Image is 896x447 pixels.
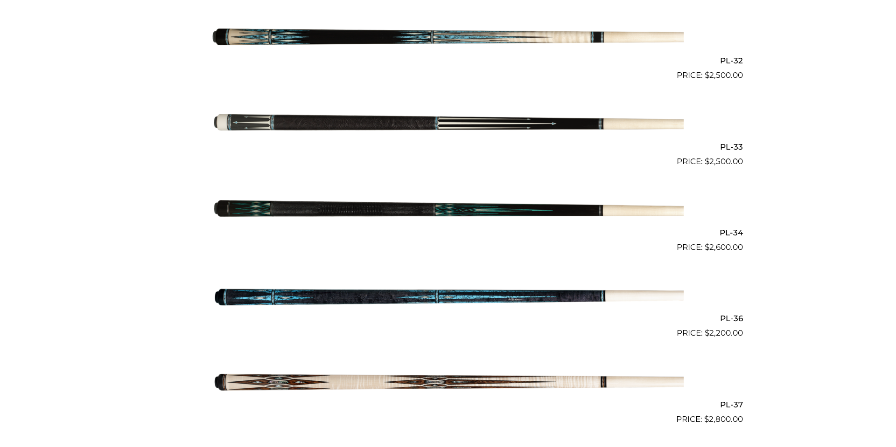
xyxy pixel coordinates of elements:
bdi: 2,500.00 [705,70,743,80]
bdi: 2,500.00 [705,157,743,166]
span: $ [705,157,709,166]
bdi: 2,200.00 [705,328,743,337]
a: PL-34 $2,600.00 [153,172,743,254]
h2: PL-34 [153,224,743,241]
span: $ [705,242,709,252]
h2: PL-32 [153,52,743,69]
bdi: 2,600.00 [705,242,743,252]
span: $ [705,328,709,337]
a: PL-37 $2,800.00 [153,343,743,425]
a: PL-33 $2,500.00 [153,85,743,167]
bdi: 2,800.00 [704,414,743,424]
h2: PL-33 [153,138,743,155]
img: PL-33 [212,85,684,164]
img: PL-34 [212,172,684,250]
a: PL-36 $2,200.00 [153,257,743,339]
h2: PL-37 [153,396,743,413]
img: PL-37 [212,343,684,421]
h2: PL-36 [153,310,743,327]
span: $ [705,70,709,80]
img: PL-36 [212,257,684,336]
span: $ [704,414,709,424]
